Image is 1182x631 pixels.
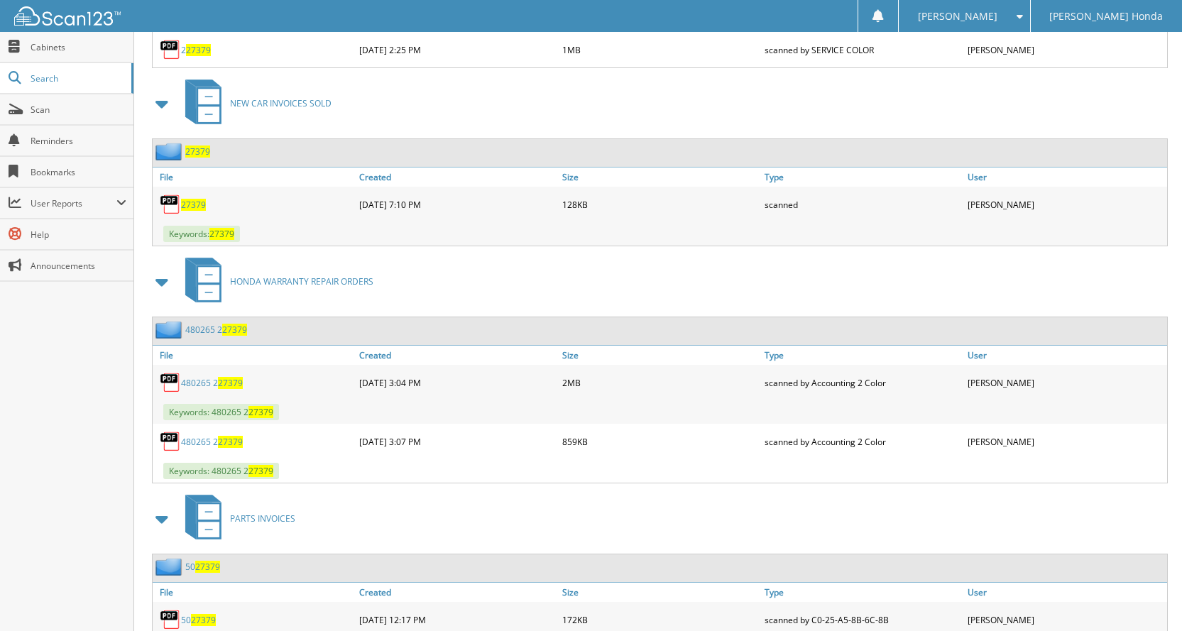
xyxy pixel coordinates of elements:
[155,321,185,339] img: folder2.png
[356,346,559,365] a: Created
[160,609,181,630] img: PDF.png
[559,346,762,365] a: Size
[160,39,181,60] img: PDF.png
[559,368,762,397] div: 2MB
[195,561,220,573] span: 27379
[964,346,1167,365] a: User
[31,166,126,178] span: Bookmarks
[177,253,373,309] a: HONDA WARRANTY REPAIR ORDERS
[248,465,273,477] span: 27379
[218,436,243,448] span: 27379
[163,404,279,420] span: Keywords: 480265 2
[31,72,124,84] span: Search
[356,583,559,602] a: Created
[356,427,559,456] div: [DATE] 3:07 PM
[559,35,762,64] div: 1MB
[248,406,273,418] span: 27379
[185,146,210,158] a: 27379
[356,168,559,187] a: Created
[222,324,247,336] span: 27379
[160,431,181,452] img: PDF.png
[761,368,964,397] div: scanned by Accounting 2 Color
[181,436,243,448] a: 480265 227379
[230,275,373,287] span: HONDA WARRANTY REPAIR ORDERS
[31,41,126,53] span: Cabinets
[964,583,1167,602] a: User
[163,226,240,242] span: Keywords:
[185,561,220,573] a: 5027379
[964,190,1167,219] div: [PERSON_NAME]
[761,346,964,365] a: Type
[31,104,126,116] span: Scan
[964,35,1167,64] div: [PERSON_NAME]
[1049,12,1163,21] span: [PERSON_NAME] Honda
[761,427,964,456] div: scanned by Accounting 2 Color
[356,190,559,219] div: [DATE] 7:10 PM
[155,558,185,576] img: folder2.png
[761,190,964,219] div: scanned
[31,260,126,272] span: Announcements
[153,168,356,187] a: File
[185,324,247,336] a: 480265 227379
[163,463,279,479] span: Keywords: 480265 2
[31,197,116,209] span: User Reports
[230,512,295,525] span: PARTS INVOICES
[230,97,332,109] span: NEW CAR INVOICES SOLD
[155,143,185,160] img: folder2.png
[186,44,211,56] span: 27379
[153,583,356,602] a: File
[761,583,964,602] a: Type
[964,368,1167,397] div: [PERSON_NAME]
[160,194,181,215] img: PDF.png
[356,35,559,64] div: [DATE] 2:25 PM
[559,190,762,219] div: 128KB
[31,229,126,241] span: Help
[209,228,234,240] span: 27379
[218,377,243,389] span: 27379
[918,12,997,21] span: [PERSON_NAME]
[964,427,1167,456] div: [PERSON_NAME]
[14,6,121,26] img: scan123-logo-white.svg
[153,346,356,365] a: File
[761,168,964,187] a: Type
[761,35,964,64] div: scanned by SERVICE COLOR
[356,368,559,397] div: [DATE] 3:04 PM
[559,168,762,187] a: Size
[177,75,332,131] a: NEW CAR INVOICES SOLD
[191,614,216,626] span: 27379
[177,490,295,547] a: PARTS INVOICES
[160,372,181,393] img: PDF.png
[1111,563,1182,631] iframe: Chat Widget
[181,199,206,211] a: 27379
[181,614,216,626] a: 5027379
[181,377,243,389] a: 480265 227379
[559,583,762,602] a: Size
[31,135,126,147] span: Reminders
[181,44,211,56] a: 227379
[964,168,1167,187] a: User
[559,427,762,456] div: 859KB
